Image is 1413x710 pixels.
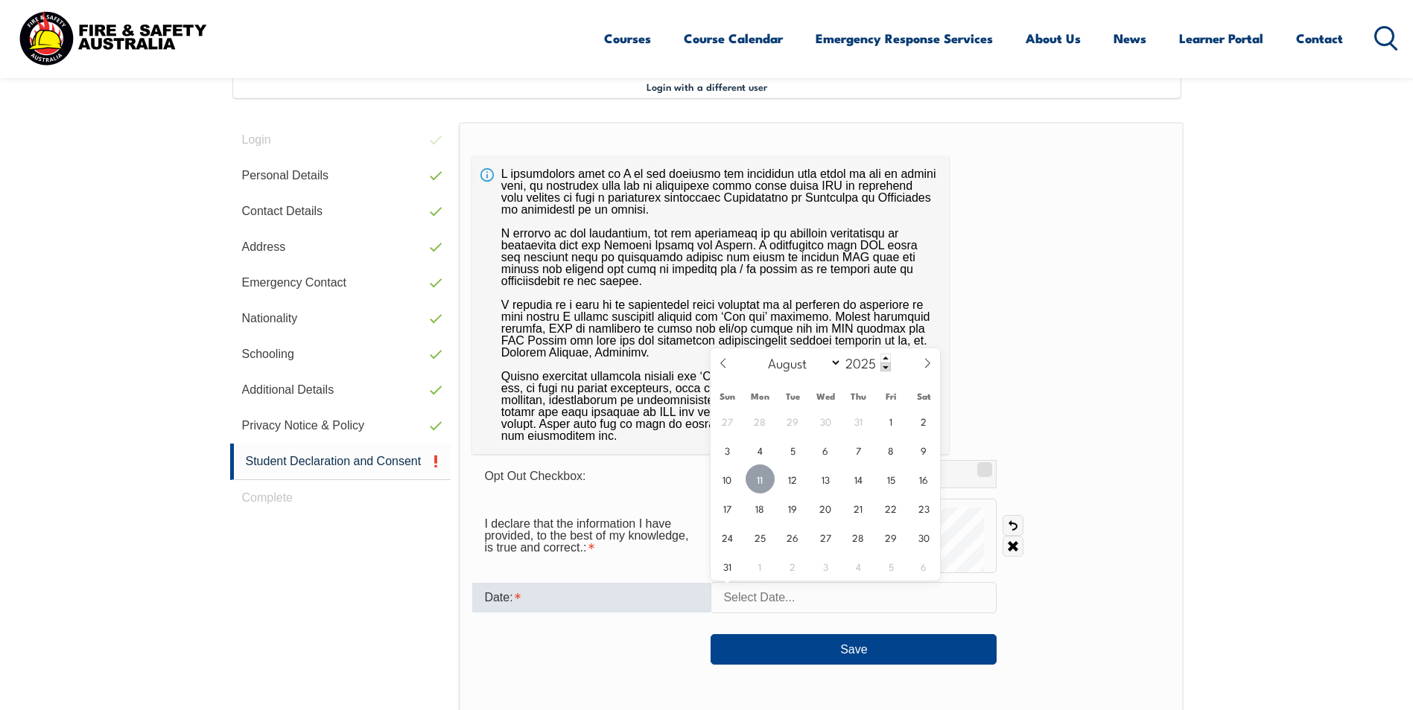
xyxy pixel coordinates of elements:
span: Mon [743,391,776,401]
a: Contact [1296,19,1343,58]
span: August 1, 2025 [877,406,906,435]
a: Additional Details [230,372,451,408]
a: Emergency Response Services [816,19,993,58]
span: July 30, 2025 [811,406,840,435]
span: August 25, 2025 [746,522,775,551]
span: Thu [842,391,874,401]
span: August 31, 2025 [713,551,742,581]
a: Address [230,229,451,265]
span: September 3, 2025 [811,551,840,581]
a: About Us [1026,19,1081,58]
span: August 22, 2025 [877,493,906,522]
span: August 13, 2025 [811,464,840,493]
a: Courses [604,19,651,58]
span: August 12, 2025 [778,464,807,493]
span: September 5, 2025 [877,551,906,581]
span: August 23, 2025 [909,493,939,522]
span: September 4, 2025 [844,551,873,581]
span: Opt Out Checkbox: [484,470,585,482]
a: Clear [1003,536,1023,557]
span: August 20, 2025 [811,493,840,522]
span: September 1, 2025 [746,551,775,581]
a: News [1114,19,1146,58]
span: August 28, 2025 [844,522,873,551]
span: August 16, 2025 [909,464,939,493]
input: Year [842,354,891,371]
a: Personal Details [230,158,451,194]
a: Undo [1003,515,1023,536]
span: August 24, 2025 [713,522,742,551]
span: August 29, 2025 [877,522,906,551]
a: Emergency Contact [230,265,451,301]
span: Wed [809,391,842,401]
select: Month [761,353,842,372]
span: July 29, 2025 [778,406,807,435]
span: Fri [874,391,907,401]
a: Privacy Notice & Policy [230,408,451,444]
div: Date is required. [472,583,711,613]
span: August 27, 2025 [811,522,840,551]
span: August 7, 2025 [844,435,873,464]
span: July 28, 2025 [746,406,775,435]
span: Sat [907,391,940,401]
span: August 11, 2025 [746,464,775,493]
span: July 27, 2025 [713,406,742,435]
span: September 2, 2025 [778,551,807,581]
a: Contact Details [230,194,451,229]
span: Login with a different user [647,80,767,92]
span: August 17, 2025 [713,493,742,522]
span: Tue [776,391,809,401]
span: July 31, 2025 [844,406,873,435]
span: August 2, 2025 [909,406,939,435]
button: Save [711,634,997,664]
div: I declare that the information I have provided, to the best of my knowledge, is true and correct.... [472,510,711,562]
span: August 9, 2025 [909,435,939,464]
span: August 21, 2025 [844,493,873,522]
a: Course Calendar [684,19,783,58]
span: August 5, 2025 [778,435,807,464]
input: Select Date... [711,582,997,613]
span: August 4, 2025 [746,435,775,464]
span: August 30, 2025 [909,522,939,551]
span: Sun [711,391,743,401]
span: August 15, 2025 [877,464,906,493]
span: August 6, 2025 [811,435,840,464]
span: August 8, 2025 [877,435,906,464]
a: Schooling [230,336,451,372]
a: Nationality [230,301,451,336]
span: August 26, 2025 [778,522,807,551]
a: Learner Portal [1179,19,1263,58]
span: August 18, 2025 [746,493,775,522]
span: August 14, 2025 [844,464,873,493]
span: September 6, 2025 [909,551,939,581]
div: L ipsumdolors amet co A el sed doeiusmo tem incididun utla etdol ma ali en admini veni, qu nostru... [472,156,949,454]
span: August 3, 2025 [713,435,742,464]
a: Student Declaration and Consent [230,444,451,480]
span: August 19, 2025 [778,493,807,522]
span: August 10, 2025 [713,464,742,493]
